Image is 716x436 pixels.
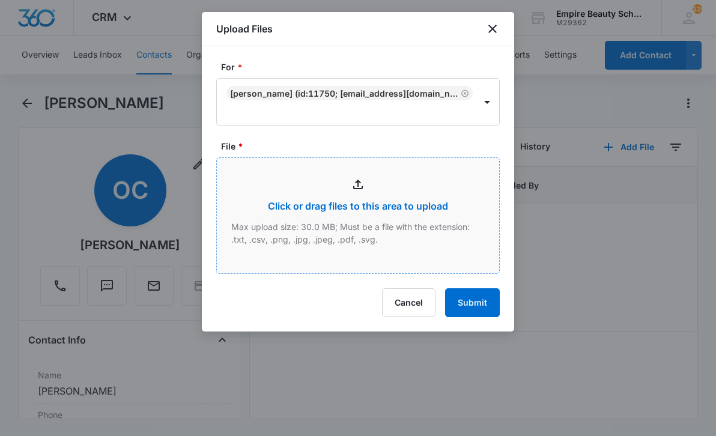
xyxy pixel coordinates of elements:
[445,288,500,317] button: Submit
[485,22,500,36] button: close
[382,288,435,317] button: Cancel
[221,140,505,153] label: File
[230,88,458,98] div: [PERSON_NAME] (ID:11750; [EMAIL_ADDRESS][DOMAIN_NAME]; [PHONE_NUMBER])
[458,89,469,97] div: Remove Olivia Crockwell (ID:11750; viacrock@gmail.com; (603) 333-0628)
[216,22,273,36] h1: Upload Files
[221,61,505,73] label: For
[217,158,499,273] input: Click or drag files to this area to upload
